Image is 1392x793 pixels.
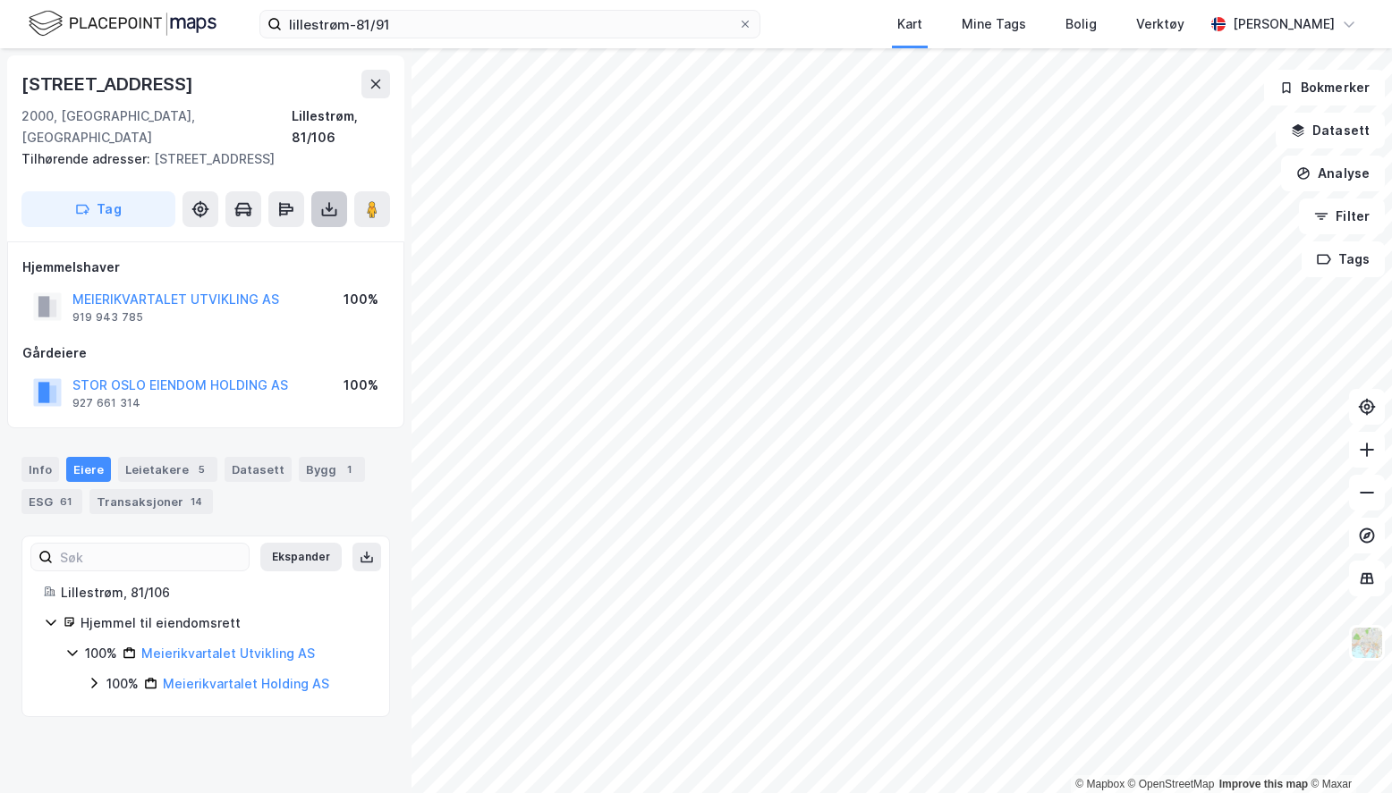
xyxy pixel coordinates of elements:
[163,676,329,691] a: Meierikvartalet Holding AS
[1303,707,1392,793] iframe: Chat Widget
[106,673,139,695] div: 100%
[29,8,216,39] img: logo.f888ab2527a4732fd821a326f86c7f29.svg
[1219,778,1308,790] a: Improve this map
[1281,156,1385,191] button: Analyse
[187,493,206,510] div: 14
[53,544,249,570] input: Søk
[1302,241,1385,277] button: Tags
[282,11,738,38] input: Søk på adresse, matrikkel, gårdeiere, leietakere eller personer
[81,612,368,634] div: Hjemmel til eiendomsrett
[299,457,365,482] div: Bygg
[21,489,82,514] div: ESG
[89,489,213,514] div: Transaksjoner
[56,493,75,510] div: 61
[118,457,217,482] div: Leietakere
[61,582,368,603] div: Lillestrøm, 81/106
[344,289,378,310] div: 100%
[1136,13,1184,35] div: Verktøy
[1264,70,1385,105] button: Bokmerker
[192,460,210,478] div: 5
[141,645,315,661] a: Meierikvartalet Utvikling AS
[22,257,389,278] div: Hjemmelshaver
[85,643,117,664] div: 100%
[340,460,358,478] div: 1
[66,457,111,482] div: Eiere
[21,191,175,227] button: Tag
[1233,13,1335,35] div: [PERSON_NAME]
[260,543,342,571] button: Ekspander
[1075,778,1125,790] a: Mapbox
[1299,198,1385,234] button: Filter
[1350,626,1384,660] img: Z
[72,396,140,410] div: 927 661 314
[292,105,390,148] div: Lillestrøm, 81/106
[22,342,389,364] div: Gårdeiere
[21,105,292,148] div: 2000, [GEOGRAPHIC_DATA], [GEOGRAPHIC_DATA]
[21,151,154,166] span: Tilhørende adresser:
[1065,13,1097,35] div: Bolig
[21,148,376,170] div: [STREET_ADDRESS]
[1276,113,1385,148] button: Datasett
[1128,778,1215,790] a: OpenStreetMap
[897,13,922,35] div: Kart
[21,457,59,482] div: Info
[962,13,1026,35] div: Mine Tags
[72,310,143,325] div: 919 943 785
[225,457,292,482] div: Datasett
[344,375,378,396] div: 100%
[21,70,197,98] div: [STREET_ADDRESS]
